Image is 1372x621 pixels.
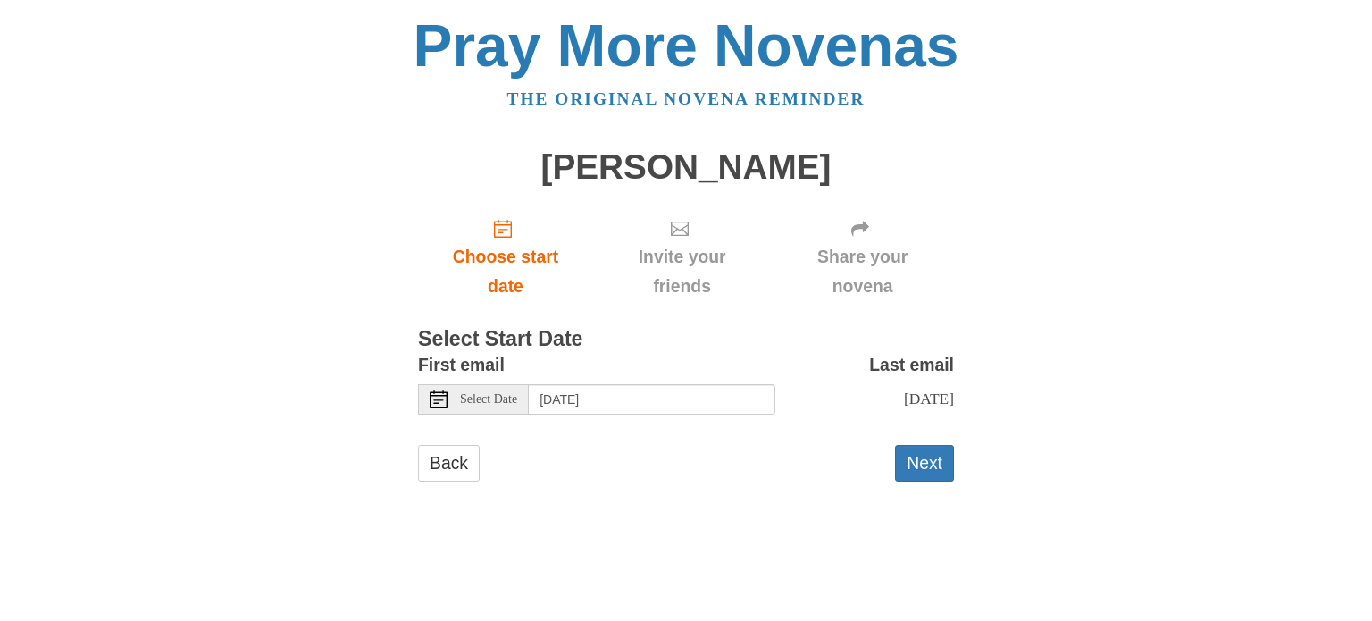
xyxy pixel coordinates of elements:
h3: Select Start Date [418,328,954,351]
a: Back [418,445,480,482]
a: Choose start date [418,204,593,310]
span: Invite your friends [611,242,753,301]
label: First email [418,350,505,380]
span: Select Date [460,393,517,406]
label: Last email [869,350,954,380]
div: Click "Next" to confirm your start date first. [593,204,771,310]
span: [DATE] [904,390,954,407]
a: The original novena reminder [507,89,866,108]
h1: [PERSON_NAME] [418,148,954,187]
div: Click "Next" to confirm your start date first. [771,204,954,310]
span: Share your novena [789,242,936,301]
span: Choose start date [436,242,575,301]
button: Next [895,445,954,482]
a: Pray More Novenas [414,13,959,79]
